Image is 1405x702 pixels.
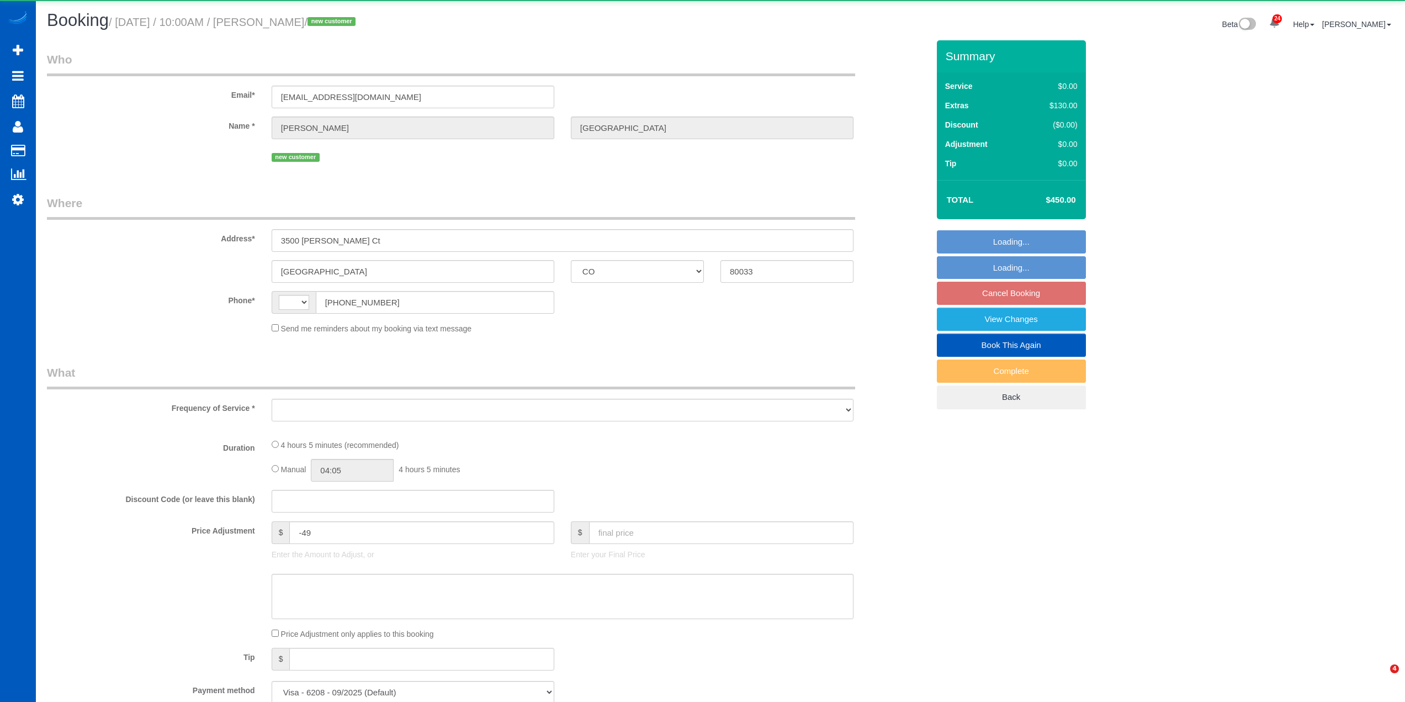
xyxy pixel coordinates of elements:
label: Extras [945,100,969,111]
legend: What [47,365,855,389]
h3: Summary [946,50,1080,62]
a: Back [937,386,1086,409]
span: Manual [281,465,306,474]
span: new customer [307,17,356,26]
label: Payment method [39,681,263,696]
span: $ [272,648,290,671]
strong: Total [947,195,974,204]
span: / [304,16,359,28]
a: [PERSON_NAME] [1322,20,1391,29]
div: $0.00 [1026,139,1078,150]
input: First Name* [272,117,554,139]
input: Zip Code* [720,260,853,283]
label: Email* [39,86,263,101]
span: Price Adjustment only applies to this booking [281,630,434,638]
label: Discount Code (or leave this blank) [39,490,263,505]
div: $130.00 [1026,100,1078,111]
span: 4 [1390,664,1399,673]
iframe: Intercom live chat [1367,664,1394,691]
a: View Changes [937,308,1086,331]
input: Phone* [316,291,554,314]
label: Frequency of Service * [39,399,263,414]
a: 24 [1264,11,1285,35]
a: Help [1293,20,1314,29]
label: Service [945,81,973,92]
span: 24 [1273,14,1282,23]
span: new customer [272,153,320,162]
p: Enter the Amount to Adjust, or [272,549,554,560]
label: Discount [945,119,978,130]
input: City* [272,260,554,283]
legend: Where [47,195,855,220]
label: Duration [39,439,263,453]
label: Phone* [39,291,263,306]
label: Address* [39,229,263,244]
small: / [DATE] / 10:00AM / [PERSON_NAME] [109,16,359,28]
span: Booking [47,10,109,30]
img: Automaid Logo [7,11,29,27]
img: New interface [1238,18,1256,32]
div: $0.00 [1026,158,1078,169]
legend: Who [47,51,855,76]
label: Tip [945,158,957,169]
span: 4 hours 5 minutes (recommended) [281,441,399,450]
label: Tip [39,648,263,663]
input: Last Name* [571,117,853,139]
span: 4 hours 5 minutes [399,465,460,474]
label: Price Adjustment [39,521,263,536]
a: Book This Again [937,334,1086,357]
h4: $450.00 [1012,196,1075,205]
label: Name * [39,117,263,131]
a: Beta [1222,20,1256,29]
input: Email* [272,86,554,108]
span: $ [272,521,290,544]
p: Enter your Final Price [571,549,853,560]
div: ($0.00) [1026,119,1078,130]
div: $0.00 [1026,81,1078,92]
label: Adjustment [945,139,988,150]
input: final price [589,521,853,544]
span: $ [571,521,589,544]
span: Send me reminders about my booking via text message [281,324,472,333]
